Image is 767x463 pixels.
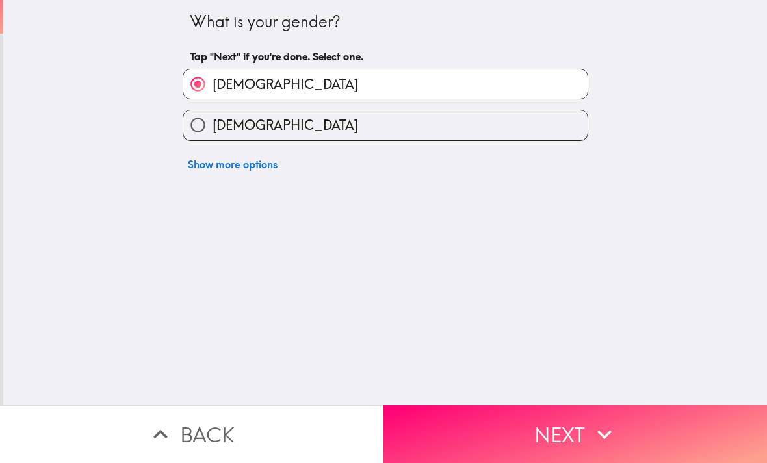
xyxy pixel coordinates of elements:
span: [DEMOGRAPHIC_DATA] [213,116,358,134]
button: Next [383,405,767,463]
h6: Tap "Next" if you're done. Select one. [190,49,581,64]
span: [DEMOGRAPHIC_DATA] [213,75,358,94]
button: Show more options [183,151,283,177]
button: [DEMOGRAPHIC_DATA] [183,110,588,140]
button: [DEMOGRAPHIC_DATA] [183,69,588,99]
div: What is your gender? [190,11,581,33]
